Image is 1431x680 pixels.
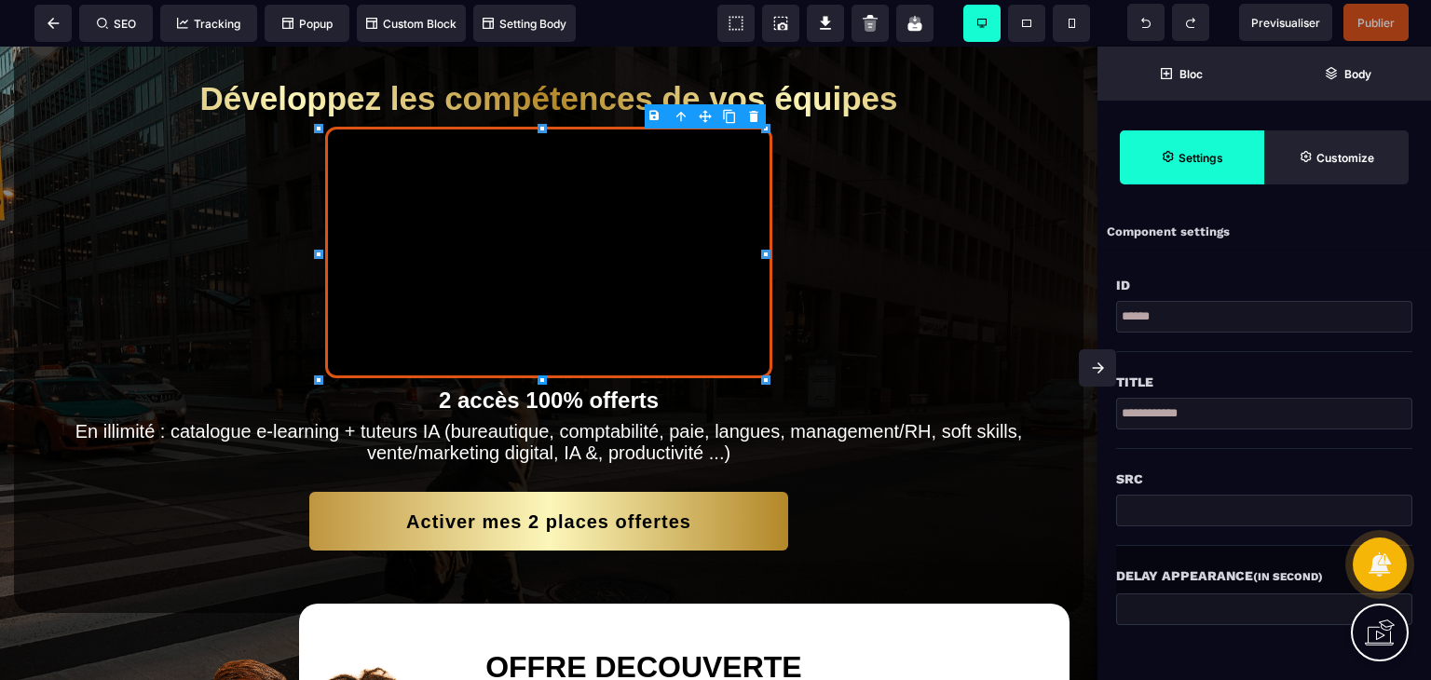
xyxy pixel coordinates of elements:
[485,594,1032,647] h2: OFFRE DECOUVERTE
[1344,67,1371,81] strong: Body
[1116,468,1412,490] div: Src
[1116,564,1412,588] div: Delay Appearance
[1097,214,1431,251] div: Component settings
[1264,130,1409,184] span: Open Style Manager
[325,80,772,332] div: Vidéo tunnel
[97,17,136,31] span: SEO
[717,5,755,42] span: View components
[1239,4,1332,41] span: Preview
[1116,371,1412,393] div: Title
[1357,16,1395,30] span: Publier
[762,5,799,42] span: Screenshot
[1251,16,1320,30] span: Previsualiser
[70,332,1028,367] h2: 2 accès 100% offerts
[309,445,788,504] button: Activer mes 2 places offertes
[1120,130,1264,184] span: Settings
[1097,47,1264,101] span: Open Blocks
[483,17,566,31] span: Setting Body
[1116,274,1412,296] div: Id
[1253,570,1323,583] small: (in second)
[1316,151,1374,165] strong: Customize
[366,17,457,31] span: Custom Block
[70,24,1028,80] h1: Développez les compétences de vos équipes
[70,374,1028,417] text: En illimité : catalogue e-learning + tuteurs IA (bureautique, comptabilité, paie, langues, manage...
[1179,151,1223,165] strong: Settings
[1179,67,1203,81] strong: Bloc
[1264,47,1431,101] span: Open Layer Manager
[282,17,333,31] span: Popup
[177,17,240,31] span: Tracking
